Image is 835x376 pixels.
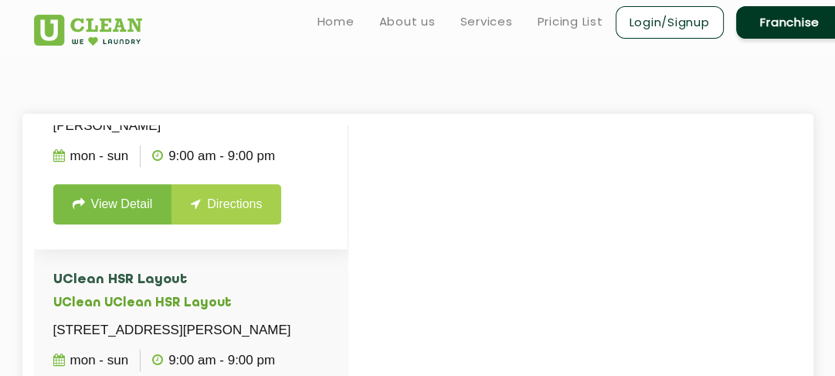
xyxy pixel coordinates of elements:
p: 9:00 AM - 9:00 PM [152,145,275,167]
a: View Detail [53,184,172,224]
a: Pricing List [538,12,603,31]
a: Home [317,12,355,31]
p: Mon - Sun [53,145,129,167]
a: About us [379,12,436,31]
h4: UClean HSR Layout [53,272,291,288]
p: [STREET_ADDRESS][PERSON_NAME] [53,320,291,341]
p: Mon - Sun [53,350,129,371]
p: 9:00 AM - 9:00 PM [152,350,275,371]
a: Directions [171,184,281,224]
h5: UClean UClean HSR Layout [53,296,291,311]
a: Login/Signup [616,6,724,39]
img: UClean Laundry and Dry Cleaning [34,15,143,46]
a: Services [460,12,513,31]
